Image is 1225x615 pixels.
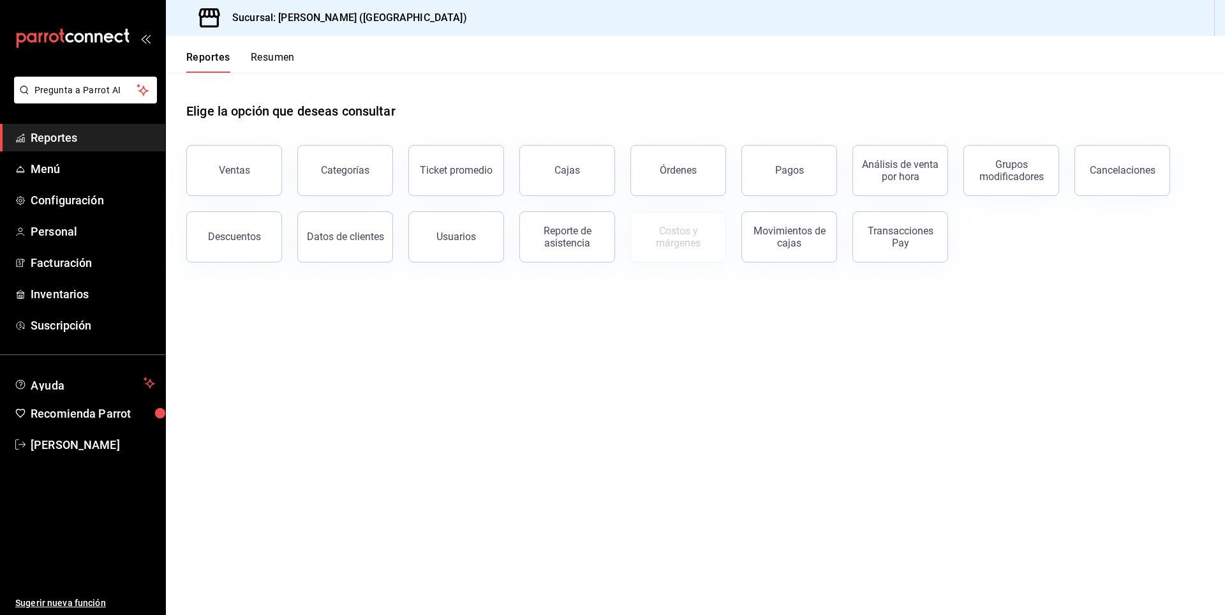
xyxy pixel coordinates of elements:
span: Inventarios [31,285,155,303]
div: Usuarios [436,231,476,243]
button: Reporte de asistencia [519,211,615,262]
div: Cajas [554,164,580,176]
span: Menú [31,160,155,178]
button: open_drawer_menu [140,33,151,43]
div: Movimientos de cajas [750,225,829,249]
span: Sugerir nueva función [15,596,155,610]
button: Pregunta a Parrot AI [14,77,157,103]
span: Ayuda [31,376,138,391]
span: Reportes [31,129,155,146]
span: Recomienda Parrot [31,405,155,422]
h3: Sucursal: [PERSON_NAME] ([GEOGRAPHIC_DATA]) [222,10,467,26]
button: Ticket promedio [408,145,504,196]
button: Cancelaciones [1074,145,1170,196]
button: Descuentos [186,211,282,262]
div: Grupos modificadores [972,158,1051,183]
div: Datos de clientes [307,231,384,243]
h1: Elige la opción que deseas consultar [186,102,396,121]
button: Datos de clientes [297,211,393,262]
span: Facturación [31,254,155,271]
div: Ticket promedio [420,164,493,176]
a: Pregunta a Parrot AI [9,93,157,106]
div: Órdenes [660,164,697,176]
button: Ventas [186,145,282,196]
span: Personal [31,223,155,240]
div: Categorías [321,164,369,176]
button: Resumen [251,51,295,73]
button: Categorías [297,145,393,196]
span: Pregunta a Parrot AI [34,84,137,97]
span: [PERSON_NAME] [31,436,155,453]
button: Grupos modificadores [963,145,1059,196]
button: Pagos [741,145,837,196]
div: Costos y márgenes [639,225,718,249]
div: Ventas [219,164,250,176]
span: Suscripción [31,317,155,334]
button: Análisis de venta por hora [852,145,948,196]
div: Análisis de venta por hora [861,158,940,183]
div: Transacciones Pay [861,225,940,249]
div: Cancelaciones [1090,164,1155,176]
div: Pagos [775,164,804,176]
button: Usuarios [408,211,504,262]
div: Reporte de asistencia [528,225,607,249]
button: Órdenes [630,145,726,196]
span: Configuración [31,192,155,209]
button: Cajas [519,145,615,196]
button: Transacciones Pay [852,211,948,262]
div: Descuentos [208,231,261,243]
button: Reportes [186,51,230,73]
button: Contrata inventarios para ver este reporte [630,211,726,262]
div: navigation tabs [186,51,295,73]
button: Movimientos de cajas [741,211,837,262]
